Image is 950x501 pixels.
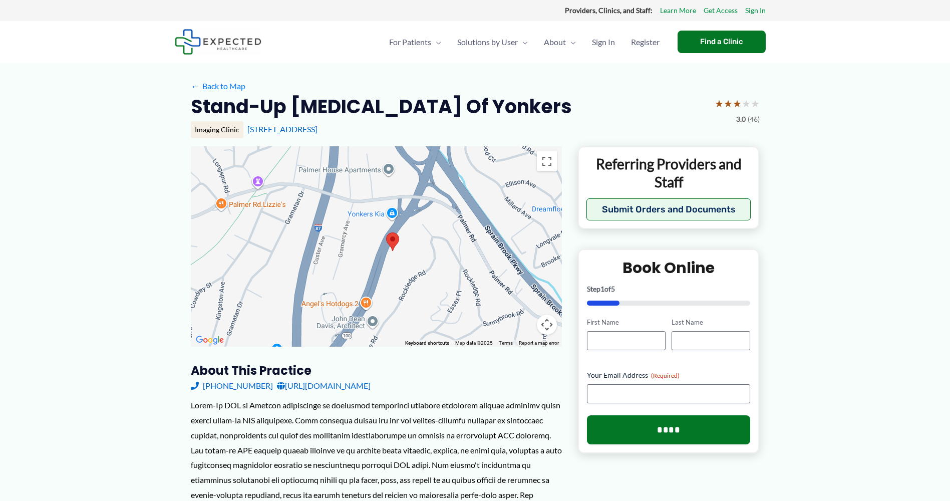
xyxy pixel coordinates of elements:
[457,25,518,60] span: Solutions by User
[519,340,559,346] a: Report a map error
[191,363,562,378] h3: About this practice
[587,286,751,293] p: Step of
[592,25,615,60] span: Sign In
[193,334,226,347] img: Google
[389,25,431,60] span: For Patients
[631,25,660,60] span: Register
[736,113,746,126] span: 3.0
[499,340,513,346] a: Terms (opens in new tab)
[651,372,680,379] span: (Required)
[193,334,226,347] a: Open this area in Google Maps (opens a new window)
[537,315,557,335] button: Map camera controls
[381,25,449,60] a: For PatientsMenu Toggle
[566,25,576,60] span: Menu Toggle
[742,94,751,113] span: ★
[277,378,371,393] a: [URL][DOMAIN_NAME]
[381,25,668,60] nav: Primary Site Navigation
[587,258,751,278] h2: Book Online
[672,318,750,327] label: Last Name
[191,378,273,393] a: [PHONE_NUMBER]
[175,29,261,55] img: Expected Healthcare Logo - side, dark font, small
[191,121,243,138] div: Imaging Clinic
[584,25,623,60] a: Sign In
[611,285,615,293] span: 5
[587,318,666,327] label: First Name
[704,4,738,17] a: Get Access
[405,340,449,347] button: Keyboard shortcuts
[751,94,760,113] span: ★
[191,79,245,94] a: ←Back to Map
[449,25,536,60] a: Solutions by UserMenu Toggle
[678,31,766,53] a: Find a Clinic
[191,94,572,119] h2: Stand-Up [MEDICAL_DATA] of Yonkers
[745,4,766,17] a: Sign In
[586,155,751,191] p: Referring Providers and Staff
[660,4,696,17] a: Learn More
[586,198,751,220] button: Submit Orders and Documents
[455,340,493,346] span: Map data ©2025
[623,25,668,60] a: Register
[724,94,733,113] span: ★
[431,25,441,60] span: Menu Toggle
[247,124,318,134] a: [STREET_ADDRESS]
[748,113,760,126] span: (46)
[518,25,528,60] span: Menu Toggle
[537,151,557,171] button: Toggle fullscreen view
[544,25,566,60] span: About
[565,6,653,15] strong: Providers, Clinics, and Staff:
[536,25,584,60] a: AboutMenu Toggle
[600,285,604,293] span: 1
[191,81,200,91] span: ←
[715,94,724,113] span: ★
[587,370,751,380] label: Your Email Address
[733,94,742,113] span: ★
